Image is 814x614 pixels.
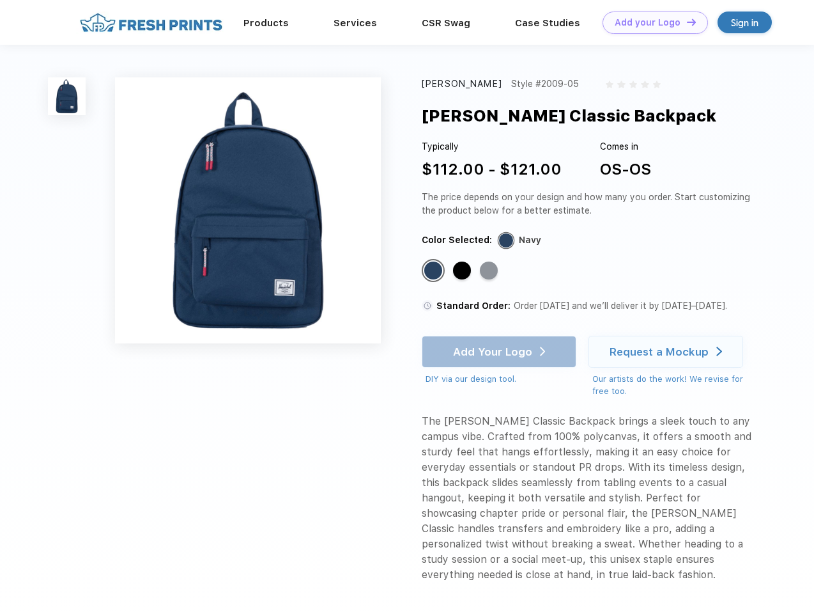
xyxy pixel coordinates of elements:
div: Sign in [731,15,758,30]
a: Products [243,17,289,29]
div: The [PERSON_NAME] Classic Backpack brings a sleek touch to any campus vibe. Crafted from 100% pol... [422,414,755,583]
span: Order [DATE] and we’ll deliver it by [DATE]–[DATE]. [514,301,727,311]
img: func=resize&h=100 [48,77,86,115]
div: [PERSON_NAME] Classic Backpack [422,104,716,128]
img: DT [687,19,696,26]
div: [PERSON_NAME] [422,77,502,91]
img: gray_star.svg [629,81,637,88]
div: OS-OS [600,158,651,181]
img: gray_star.svg [641,81,649,88]
div: Request a Mockup [610,345,709,358]
div: Add your Logo [615,17,680,28]
div: Our artists do the work! We revise for free too. [592,373,755,398]
span: Standard Order: [436,301,511,311]
div: Color Selected: [422,233,492,247]
img: gray_star.svg [653,81,661,88]
div: Black [453,262,471,279]
div: Style #2009-05 [511,77,579,91]
img: white arrow [716,347,722,356]
div: DIY via our design tool. [426,373,576,386]
img: gray_star.svg [617,81,625,88]
img: standard order [422,300,433,311]
img: fo%20logo%202.webp [76,12,226,34]
div: The price depends on your design and how many you order. Start customizing the product below for ... [422,191,755,217]
img: func=resize&h=640 [115,77,381,343]
div: Navy [424,262,442,279]
div: Typically [422,140,562,153]
div: Comes in [600,140,651,153]
div: Raven Crosshatch [480,262,498,279]
div: Navy [519,233,541,247]
div: $112.00 - $121.00 [422,158,562,181]
a: Sign in [718,12,772,33]
img: gray_star.svg [606,81,613,88]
